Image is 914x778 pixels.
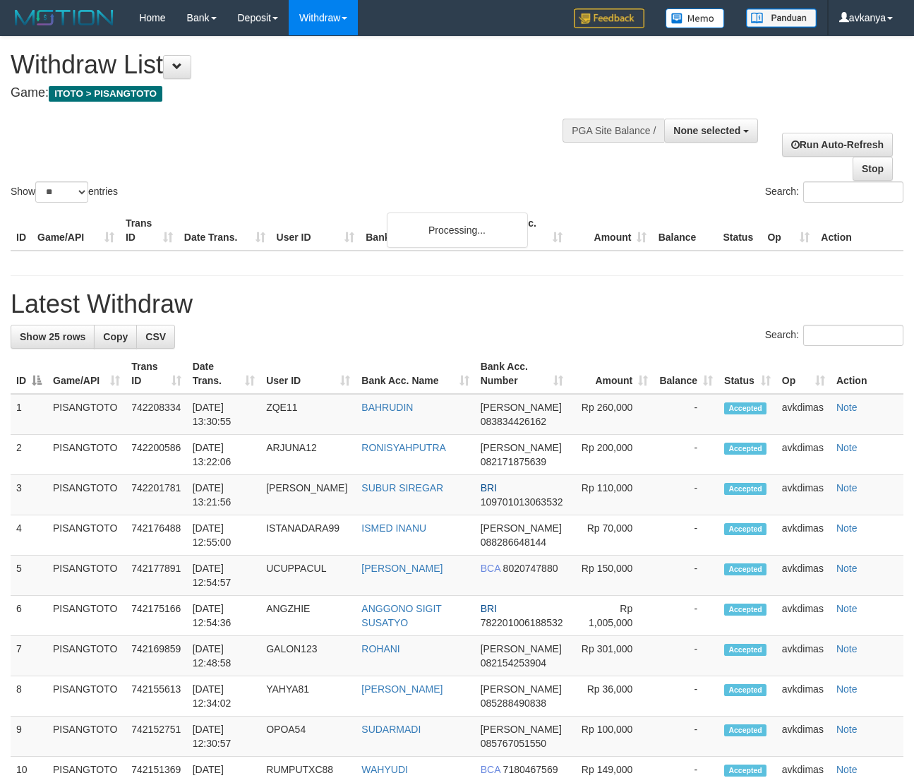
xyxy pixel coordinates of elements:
[11,86,595,100] h4: Game:
[47,717,126,757] td: PISANGTOTO
[654,596,718,636] td: -
[47,596,126,636] td: PISANGTOTO
[717,210,762,251] th: Status
[569,636,654,676] td: Rp 301,000
[776,596,831,636] td: avkdimas
[47,515,126,556] td: PISANGTOTO
[47,354,126,394] th: Game/API: activate to sort column ascending
[836,402,858,413] a: Note
[654,676,718,717] td: -
[361,563,443,574] a: [PERSON_NAME]
[187,515,260,556] td: [DATE] 12:55:00
[481,724,562,735] span: [PERSON_NAME]
[503,563,558,574] span: Copy 8020747880 to clipboard
[35,181,88,203] select: Showentries
[481,683,562,695] span: [PERSON_NAME]
[11,181,118,203] label: Show entries
[836,724,858,735] a: Note
[187,394,260,435] td: [DATE] 13:30:55
[11,596,47,636] td: 6
[776,394,831,435] td: avkdimas
[145,331,166,342] span: CSV
[260,596,356,636] td: ANGZHIE
[836,482,858,493] a: Note
[361,643,399,654] a: ROHANI
[187,475,260,515] td: [DATE] 13:21:56
[503,764,558,775] span: Copy 7180467569 to clipboard
[11,717,47,757] td: 9
[563,119,664,143] div: PGA Site Balance /
[724,724,766,736] span: Accepted
[481,496,563,508] span: Copy 109701013063532 to clipboard
[724,402,766,414] span: Accepted
[47,636,126,676] td: PISANGTOTO
[126,515,186,556] td: 742176488
[187,676,260,717] td: [DATE] 12:34:02
[187,636,260,676] td: [DATE] 12:48:58
[481,563,500,574] span: BCA
[11,676,47,717] td: 8
[11,51,595,79] h1: Withdraw List
[20,331,85,342] span: Show 25 rows
[47,556,126,596] td: PISANGTOTO
[569,596,654,636] td: Rp 1,005,000
[481,657,546,669] span: Copy 082154253904 to clipboard
[11,354,47,394] th: ID: activate to sort column descending
[815,210,903,251] th: Action
[836,643,858,654] a: Note
[724,765,766,777] span: Accepted
[481,764,500,775] span: BCA
[271,210,361,251] th: User ID
[481,643,562,654] span: [PERSON_NAME]
[475,354,569,394] th: Bank Acc. Number: activate to sort column ascending
[724,523,766,535] span: Accepted
[666,8,725,28] img: Button%20Memo.svg
[187,556,260,596] td: [DATE] 12:54:57
[103,331,128,342] span: Copy
[746,8,817,28] img: panduan.png
[664,119,758,143] button: None selected
[361,522,426,534] a: ISMED INANU
[11,210,32,251] th: ID
[260,515,356,556] td: ISTANADARA99
[652,210,717,251] th: Balance
[568,210,653,251] th: Amount
[11,556,47,596] td: 5
[481,442,562,453] span: [PERSON_NAME]
[762,210,815,251] th: Op
[481,537,546,548] span: Copy 088286648144 to clipboard
[654,354,718,394] th: Balance: activate to sort column ascending
[481,402,562,413] span: [PERSON_NAME]
[126,636,186,676] td: 742169859
[260,354,356,394] th: User ID: activate to sort column ascending
[187,596,260,636] td: [DATE] 12:54:36
[654,435,718,475] td: -
[481,416,546,427] span: Copy 083834426162 to clipboard
[136,325,175,349] a: CSV
[569,556,654,596] td: Rp 150,000
[803,325,903,346] input: Search:
[361,603,441,628] a: ANGGONO SIGIT SUSATYO
[260,556,356,596] td: UCUPPACUL
[260,435,356,475] td: ARJUNA12
[126,717,186,757] td: 742152751
[481,617,563,628] span: Copy 782201006188532 to clipboard
[782,133,893,157] a: Run Auto-Refresh
[11,290,903,318] h1: Latest Withdraw
[673,125,740,136] span: None selected
[776,636,831,676] td: avkdimas
[724,684,766,696] span: Accepted
[11,435,47,475] td: 2
[260,475,356,515] td: [PERSON_NAME]
[120,210,179,251] th: Trans ID
[776,556,831,596] td: avkdimas
[654,717,718,757] td: -
[724,443,766,455] span: Accepted
[803,181,903,203] input: Search:
[187,354,260,394] th: Date Trans.: activate to sort column ascending
[765,325,903,346] label: Search:
[11,7,118,28] img: MOTION_logo.png
[836,522,858,534] a: Note
[776,515,831,556] td: avkdimas
[481,482,497,493] span: BRI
